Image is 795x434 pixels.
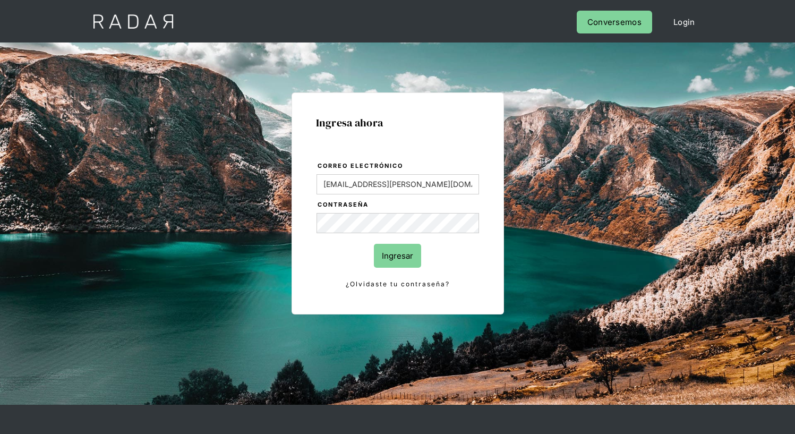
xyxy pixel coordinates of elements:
[318,200,479,210] label: Contraseña
[577,11,652,33] a: Conversemos
[318,161,479,172] label: Correo electrónico
[374,244,421,268] input: Ingresar
[317,174,479,194] input: bruce@wayne.com
[316,160,480,290] form: Login Form
[316,117,480,129] h1: Ingresa ahora
[663,11,706,33] a: Login
[317,278,479,290] a: ¿Olvidaste tu contraseña?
